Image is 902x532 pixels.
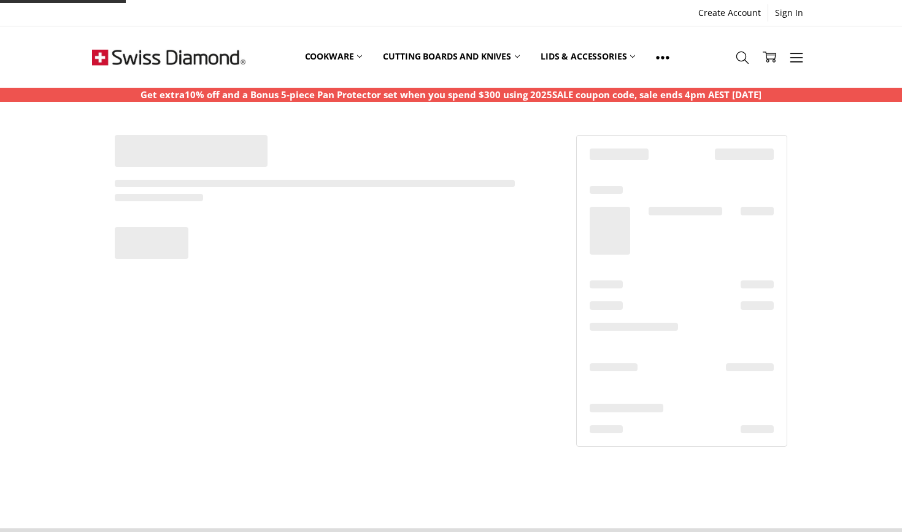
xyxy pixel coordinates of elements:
a: Create Account [692,4,768,21]
a: Cookware [295,29,373,83]
img: Free Shipping On Every Order [92,26,245,88]
a: Show All [646,29,680,85]
p: Get extra10% off and a Bonus 5-piece Pan Protector set when you spend $300 using 2025SALE coupon ... [141,88,761,102]
a: Sign In [768,4,810,21]
a: Cutting boards and knives [372,29,530,83]
a: Lids & Accessories [530,29,646,83]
